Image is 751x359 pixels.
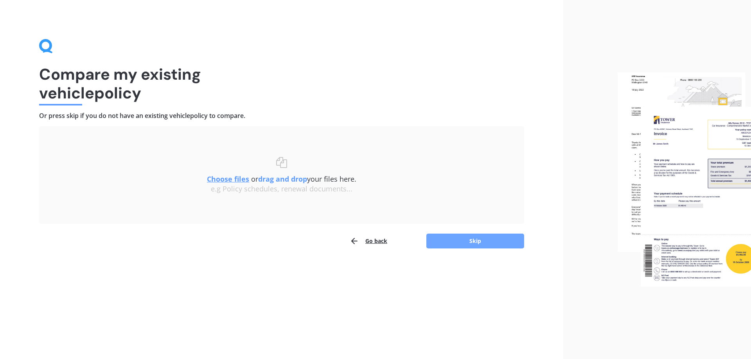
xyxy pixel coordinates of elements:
u: Choose files [207,174,249,184]
button: Go back [350,233,387,249]
button: Skip [426,234,524,248]
h4: Or press skip if you do not have an existing vehicle policy to compare. [39,112,524,120]
b: drag and drop [258,174,307,184]
img: files.webp [618,72,751,287]
span: or your files here. [207,174,356,184]
h1: Compare my existing vehicle policy [39,65,524,102]
div: e.g Policy schedules, renewal documents... [55,185,508,193]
